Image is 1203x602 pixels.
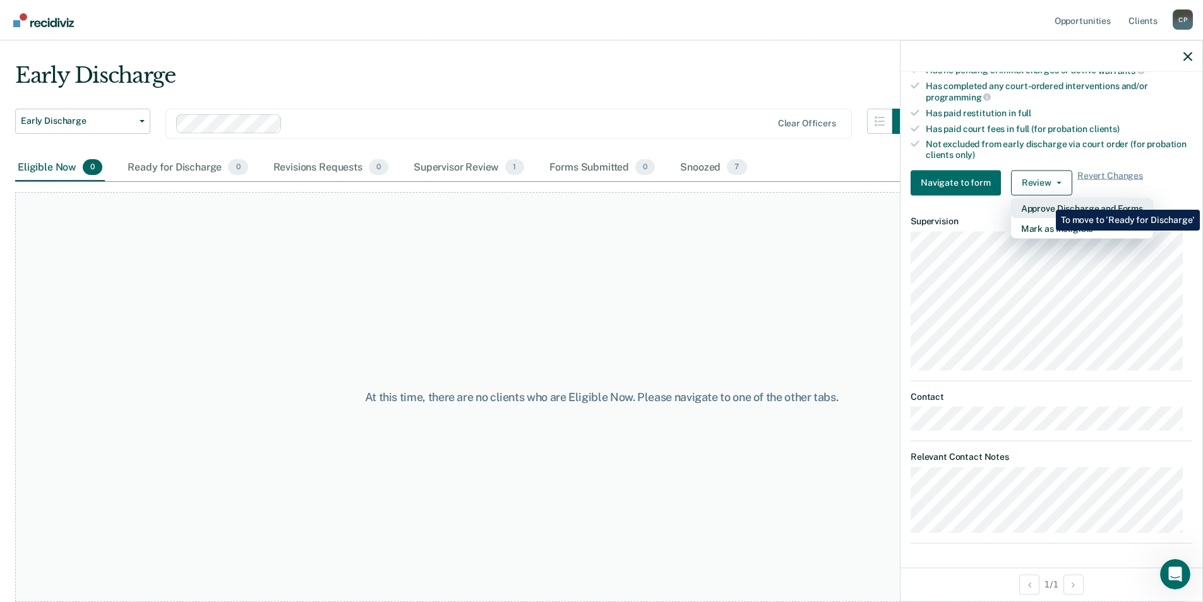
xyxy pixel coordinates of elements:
dt: Supervision [911,215,1192,226]
div: Supervisor Review [411,154,527,182]
button: Previous Opportunity [1019,574,1039,594]
span: only) [955,150,975,160]
div: Ready for Discharge [125,154,250,182]
span: full [1018,107,1031,117]
button: Review [1011,170,1072,195]
span: Early Discharge [21,116,135,126]
div: Eligible Now [15,154,105,182]
div: Clear officers [778,118,836,129]
dt: Relevant Contact Notes [911,451,1192,462]
div: Not excluded from early discharge via court order (for probation clients [926,139,1192,160]
div: At this time, there are no clients who are Eligible Now. Please navigate to one of the other tabs. [309,390,895,404]
span: Revert Changes [1077,170,1143,195]
span: 0 [635,159,655,176]
div: Early Discharge [15,63,918,99]
span: 7 [727,159,746,176]
div: Has completed any court-ordered interventions and/or [926,81,1192,102]
span: programming [926,92,991,102]
span: 0 [228,159,248,176]
span: 1 [505,159,524,176]
span: 0 [369,159,388,176]
img: Recidiviz [13,13,74,27]
iframe: Intercom live chat [1160,559,1190,589]
a: Navigate to form link [911,170,1006,195]
button: Approve Discharge and Forms [1011,198,1153,218]
div: Has paid court fees in full (for probation [926,123,1192,134]
div: Forms Submitted [547,154,658,182]
div: Revisions Requests [271,154,391,182]
div: C P [1173,9,1193,30]
button: Profile dropdown button [1173,9,1193,30]
button: Mark as Ineligible [1011,218,1153,238]
div: Has paid restitution in [926,107,1192,118]
div: 1 / 1 [901,567,1202,601]
button: Navigate to form [911,170,1001,195]
span: 0 [83,159,102,176]
div: Snoozed [678,154,749,182]
dt: Contact [911,391,1192,402]
span: clients) [1089,123,1120,133]
button: Next Opportunity [1063,574,1084,594]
